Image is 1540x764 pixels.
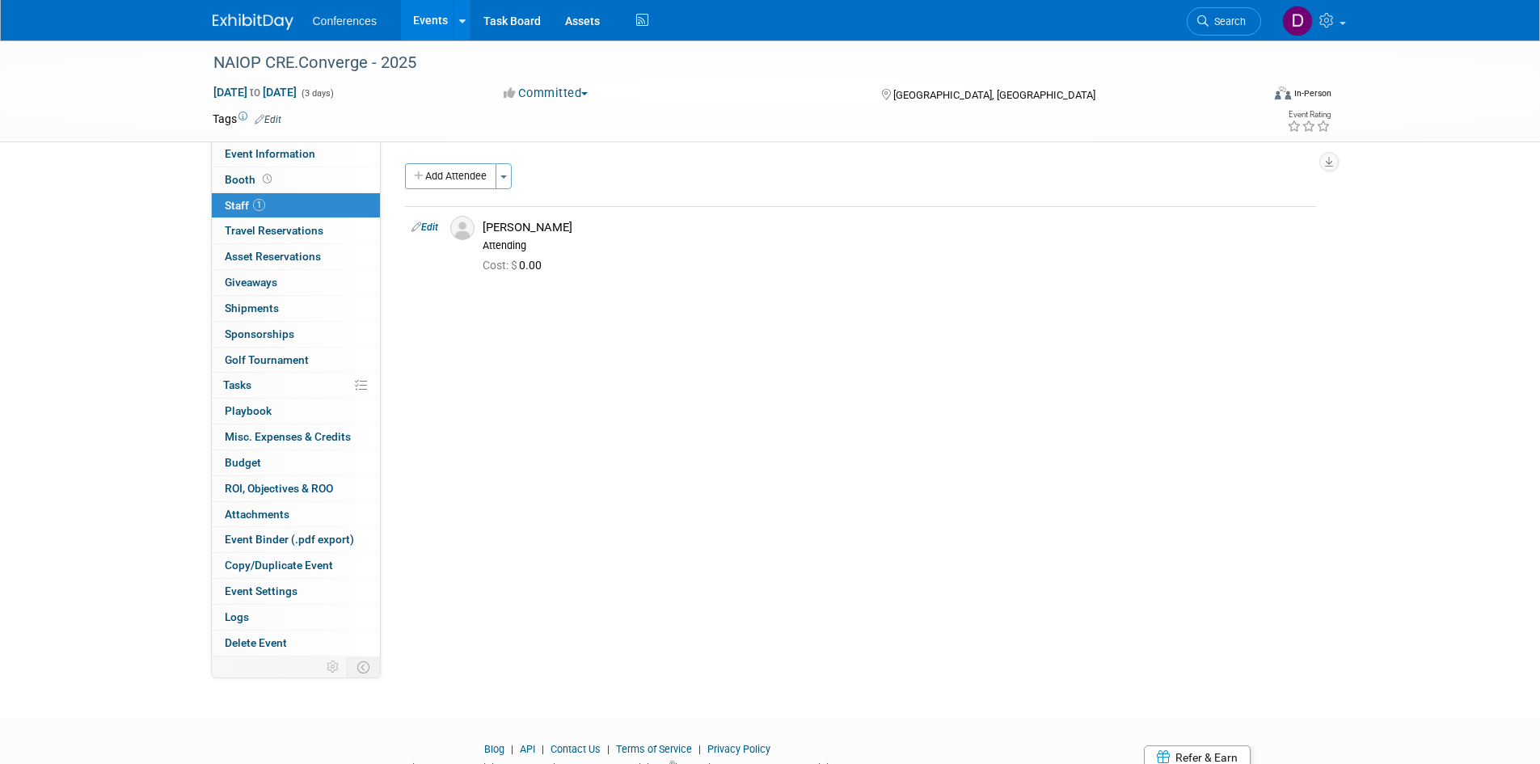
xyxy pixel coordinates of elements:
div: In-Person [1293,87,1331,99]
a: Staff1 [212,193,380,218]
span: | [538,743,548,755]
a: ROI, Objectives & ROO [212,476,380,501]
a: Search [1187,7,1261,36]
span: Staff [225,199,265,212]
span: ROI, Objectives & ROO [225,482,333,495]
div: Event Format [1166,84,1332,108]
span: Budget [225,456,261,469]
span: (3 days) [300,88,334,99]
a: Edit [411,222,438,233]
span: Event Settings [225,585,297,597]
a: API [520,743,535,755]
a: Copy/Duplicate Event [212,553,380,578]
td: Toggle Event Tabs [347,656,380,677]
span: Logs [225,610,249,623]
a: Event Information [212,141,380,167]
button: Add Attendee [405,163,496,189]
div: [PERSON_NAME] [483,220,1310,235]
span: Travel Reservations [225,224,323,237]
span: Cost: $ [483,259,519,272]
a: Travel Reservations [212,218,380,243]
div: NAIOP CRE.Converge - 2025 [208,49,1237,78]
button: Committed [498,85,594,102]
a: Tasks [212,373,380,398]
span: | [694,743,705,755]
span: Playbook [225,404,272,417]
span: Misc. Expenses & Credits [225,430,351,443]
span: Booth not reserved yet [259,173,275,185]
a: Giveaways [212,270,380,295]
span: [DATE] [DATE] [213,85,297,99]
a: Shipments [212,296,380,321]
span: Event Binder (.pdf export) [225,533,354,546]
a: Golf Tournament [212,348,380,373]
span: Conferences [313,15,377,27]
span: [GEOGRAPHIC_DATA], [GEOGRAPHIC_DATA] [893,89,1095,101]
td: Personalize Event Tab Strip [319,656,348,677]
span: Golf Tournament [225,353,309,366]
img: Diane Arabia [1282,6,1313,36]
img: Format-Inperson.png [1275,87,1291,99]
span: Sponsorships [225,327,294,340]
a: Terms of Service [616,743,692,755]
span: 0.00 [483,259,548,272]
a: Booth [212,167,380,192]
div: Attending [483,239,1310,252]
div: Event Rating [1287,111,1331,119]
span: Search [1209,15,1246,27]
a: Edit [255,114,281,125]
span: to [247,86,263,99]
a: Sponsorships [212,322,380,347]
a: Asset Reservations [212,244,380,269]
span: Delete Event [225,636,287,649]
img: ExhibitDay [213,14,293,30]
span: Shipments [225,302,279,314]
td: Tags [213,111,281,127]
a: Logs [212,605,380,630]
a: Contact Us [551,743,601,755]
span: | [507,743,517,755]
a: Playbook [212,399,380,424]
a: Privacy Policy [707,743,770,755]
a: Attachments [212,502,380,527]
a: Delete Event [212,631,380,656]
span: Asset Reservations [225,250,321,263]
span: 1 [253,199,265,211]
a: Event Settings [212,579,380,604]
a: Event Binder (.pdf export) [212,527,380,552]
span: Giveaways [225,276,277,289]
span: Attachments [225,508,289,521]
span: Copy/Duplicate Event [225,559,333,572]
a: Blog [484,743,504,755]
span: | [603,743,614,755]
span: Event Information [225,147,315,160]
a: Budget [212,450,380,475]
img: Associate-Profile-5.png [450,216,475,240]
span: Booth [225,173,275,186]
a: Misc. Expenses & Credits [212,424,380,450]
span: Tasks [223,378,251,391]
